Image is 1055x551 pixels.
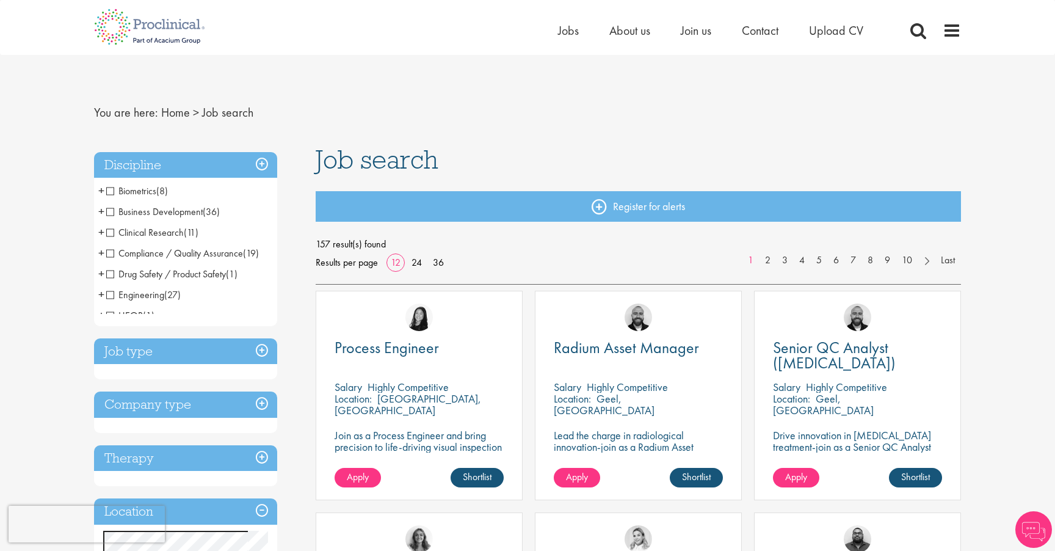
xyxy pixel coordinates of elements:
span: + [98,265,104,283]
p: Geel, [GEOGRAPHIC_DATA] [554,392,654,417]
a: Shortlist [451,468,504,487]
span: 157 result(s) found [316,235,962,254]
a: 36 [429,256,448,269]
span: Job search [202,104,253,120]
span: (36) [203,205,220,218]
p: Highly Competitive [587,380,668,394]
a: Jobs [558,23,579,38]
a: About us [609,23,650,38]
span: Process Engineer [335,337,439,358]
a: Process Engineer [335,340,504,356]
a: 7 [844,254,862,268]
p: [GEOGRAPHIC_DATA], [GEOGRAPHIC_DATA] [335,392,481,417]
span: Salary [773,380,800,394]
a: Join us [681,23,711,38]
span: Clinical Research [106,226,184,239]
span: + [98,306,104,324]
p: Join as a Process Engineer and bring precision to life-driving visual inspection excellence in hi... [335,429,504,476]
span: Engineering [106,288,181,301]
a: Senior QC Analyst ([MEDICAL_DATA]) [773,340,942,371]
a: 1 [742,254,760,268]
span: Apply [347,470,369,483]
span: HEOR [106,309,143,322]
a: 24 [407,256,426,269]
span: > [193,104,199,120]
img: Jordan Kiely [844,304,871,331]
a: Shortlist [889,468,942,487]
img: Numhom Sudsok [405,304,433,331]
span: Radium Asset Manager [554,337,699,358]
img: Jordan Kiely [625,304,652,331]
p: Highly Competitive [806,380,887,394]
span: Drug Safety / Product Safety [106,268,237,280]
span: Biometrics [106,184,168,197]
span: HEOR [106,309,154,322]
span: + [98,244,104,262]
h3: Discipline [94,152,277,178]
span: Location: [773,392,810,406]
a: 3 [776,254,794,268]
span: (11) [184,226,198,239]
span: + [98,202,104,221]
h3: Job type [94,338,277,365]
a: Contact [742,23,778,38]
p: Highly Competitive [368,380,449,394]
span: Salary [335,380,362,394]
span: Location: [335,392,372,406]
a: 6 [827,254,845,268]
a: Register for alerts [316,191,962,222]
a: breadcrumb link [161,104,190,120]
span: You are here: [94,104,158,120]
span: Apply [566,470,588,483]
p: Lead the charge in radiological innovation-join as a Radium Asset Manager and ensure safe, seamle... [554,429,723,476]
h3: Company type [94,392,277,418]
a: Apply [554,468,600,487]
h3: Therapy [94,445,277,472]
span: Results per page [316,254,378,272]
span: (19) [243,247,259,260]
a: Apply [773,468,819,487]
span: + [98,181,104,200]
span: + [98,223,104,241]
span: Salary [554,380,581,394]
img: Chatbot [1015,511,1052,548]
a: 9 [879,254,896,268]
span: Clinical Research [106,226,198,239]
span: (1) [143,309,154,322]
a: Upload CV [809,23,863,38]
a: Last [935,254,961,268]
a: Radium Asset Manager [554,340,723,356]
span: Business Development [106,205,203,218]
iframe: reCAPTCHA [9,506,165,542]
span: (27) [164,288,181,301]
span: + [98,285,104,304]
h3: Location [94,498,277,525]
span: (1) [226,268,237,280]
span: Biometrics [106,184,156,197]
span: Drug Safety / Product Safety [106,268,226,280]
span: Apply [785,470,807,483]
span: Compliance / Quality Assurance [106,247,259,260]
span: (8) [156,184,168,197]
span: Compliance / Quality Assurance [106,247,243,260]
a: Apply [335,468,381,487]
p: Geel, [GEOGRAPHIC_DATA] [773,392,874,417]
span: Business Development [106,205,220,218]
span: Engineering [106,288,164,301]
span: Senior QC Analyst ([MEDICAL_DATA]) [773,337,896,373]
p: Drive innovation in [MEDICAL_DATA] treatment-join as a Senior QC Analyst and ensure excellence in... [773,429,942,476]
a: 4 [793,254,811,268]
a: 10 [896,254,918,268]
a: 8 [861,254,879,268]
